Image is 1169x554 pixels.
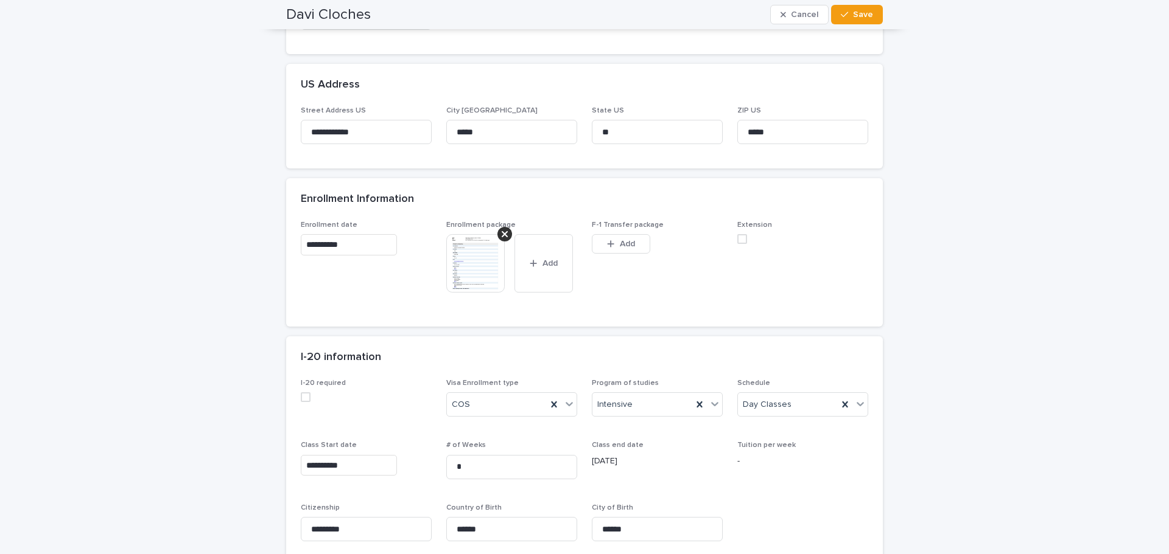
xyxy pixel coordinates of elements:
[301,221,357,229] span: Enrollment date
[446,107,538,114] span: City [GEOGRAPHIC_DATA]
[592,455,723,468] p: [DATE]
[301,351,381,364] h2: I-20 information
[301,193,414,206] h2: Enrollment Information
[301,379,346,387] span: I-20 required
[592,234,650,254] button: Add
[853,10,873,19] span: Save
[592,379,659,387] span: Program of studies
[791,10,818,19] span: Cancel
[592,441,644,449] span: Class end date
[446,441,486,449] span: # of Weeks
[446,504,502,511] span: Country of Birth
[597,398,633,411] span: Intensive
[737,455,868,468] p: -
[831,5,883,24] button: Save
[301,504,340,511] span: Citizenship
[770,5,829,24] button: Cancel
[592,221,664,229] span: F-1 Transfer package
[452,398,470,411] span: COS
[743,398,792,411] span: Day Classes
[301,78,360,92] h2: US Address
[737,441,796,449] span: Tuition per week
[592,107,624,114] span: State US
[286,6,371,24] h2: Davi Cloches
[446,221,516,229] span: Enrollment package
[737,221,772,229] span: Extension
[620,240,635,248] span: Add
[514,234,573,293] button: Add
[446,379,519,387] span: Visa Enrollment type
[592,504,633,511] span: City of Birth
[542,259,558,268] span: Add
[737,379,770,387] span: Schedule
[301,441,357,449] span: Class Start date
[737,107,761,114] span: ZIP US
[301,107,366,114] span: Street Address US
